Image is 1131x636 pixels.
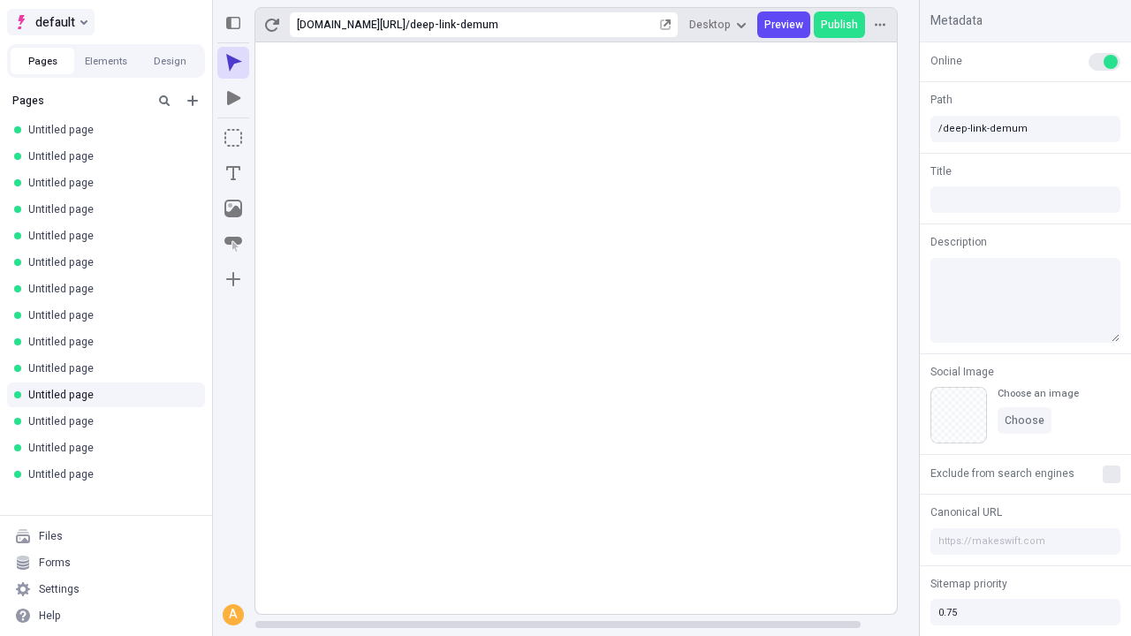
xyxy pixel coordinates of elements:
[821,18,858,32] span: Publish
[224,606,242,624] div: A
[39,609,61,623] div: Help
[28,149,191,163] div: Untitled page
[35,11,75,33] span: default
[39,582,80,596] div: Settings
[930,528,1120,555] input: https://makeswift.com
[28,229,191,243] div: Untitled page
[217,157,249,189] button: Text
[28,467,191,481] div: Untitled page
[930,92,953,108] span: Path
[930,504,1002,520] span: Canonical URL
[39,556,71,570] div: Forms
[182,90,203,111] button: Add new
[28,123,191,137] div: Untitled page
[28,255,191,269] div: Untitled page
[930,576,1007,592] span: Sitemap priority
[930,53,962,69] span: Online
[28,335,191,349] div: Untitled page
[39,529,63,543] div: Files
[930,466,1074,481] span: Exclude from search engines
[930,364,994,380] span: Social Image
[28,361,191,375] div: Untitled page
[28,441,191,455] div: Untitled page
[28,282,191,296] div: Untitled page
[998,387,1079,400] div: Choose an image
[406,18,410,32] div: /
[74,48,138,74] button: Elements
[814,11,865,38] button: Publish
[930,234,987,250] span: Description
[930,163,952,179] span: Title
[12,94,147,108] div: Pages
[682,11,754,38] button: Desktop
[7,9,95,35] button: Select site
[757,11,810,38] button: Preview
[1005,413,1044,428] span: Choose
[998,407,1051,434] button: Choose
[297,18,406,32] div: [URL][DOMAIN_NAME]
[217,228,249,260] button: Button
[138,48,201,74] button: Design
[764,18,803,32] span: Preview
[689,18,731,32] span: Desktop
[28,308,191,322] div: Untitled page
[28,388,191,402] div: Untitled page
[28,176,191,190] div: Untitled page
[28,202,191,216] div: Untitled page
[217,193,249,224] button: Image
[217,122,249,154] button: Box
[11,48,74,74] button: Pages
[28,414,191,428] div: Untitled page
[410,18,657,32] div: deep-link-demum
